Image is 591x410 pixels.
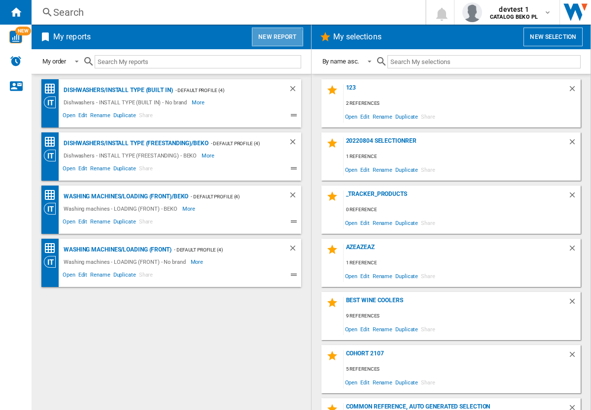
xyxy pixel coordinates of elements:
[95,55,301,68] input: Search My reports
[371,376,394,389] span: Rename
[568,190,581,204] div: Delete
[568,350,581,363] div: Delete
[10,55,22,67] img: alerts-logo.svg
[44,256,61,268] div: Category View
[331,28,383,46] h2: My selections
[344,269,359,283] span: Open
[182,203,197,215] span: More
[394,163,419,176] span: Duplicate
[394,322,419,336] span: Duplicate
[419,269,437,283] span: Share
[344,163,359,176] span: Open
[568,84,581,97] div: Delete
[344,322,359,336] span: Open
[9,31,22,43] img: wise-card.svg
[209,137,269,150] div: - Default profile (4)
[344,297,568,310] div: Best wine coolers
[61,217,77,229] span: Open
[172,244,269,256] div: - Default profile (4)
[15,27,31,35] span: NEW
[112,217,138,229] span: Duplicate
[89,164,111,176] span: Rename
[77,270,89,282] span: Edit
[61,137,209,150] div: Dishwashers/INSTALL TYPE (FREESTANDING)/BEKO
[61,96,192,108] div: Dishwashers - INSTALL TYPE (BUILT IN) - No brand
[523,28,583,46] button: New selection
[112,111,138,123] span: Duplicate
[344,151,581,163] div: 1 reference
[173,84,269,96] div: - Default profile (4)
[44,96,61,108] div: Category View
[61,270,77,282] span: Open
[394,110,419,123] span: Duplicate
[138,111,155,123] span: Share
[77,164,89,176] span: Edit
[61,190,188,203] div: Washing machines/LOADING (FRONT)/BEKO
[394,269,419,283] span: Duplicate
[344,110,359,123] span: Open
[344,97,581,110] div: 2 references
[419,163,437,176] span: Share
[322,58,359,65] div: By name asc.
[371,110,394,123] span: Rename
[44,83,61,95] div: Price Matrix
[61,256,191,268] div: Washing machines - LOADING (FRONT) - No brand
[188,190,268,203] div: - Default profile (4)
[344,244,568,257] div: azeazeaz
[344,204,581,216] div: 0 reference
[61,84,173,96] div: Dishwashers/INSTALL TYPE (BUILT IN)
[288,244,301,256] div: Delete
[371,322,394,336] span: Rename
[42,58,66,65] div: My order
[371,163,394,176] span: Rename
[462,2,482,22] img: profile.jpg
[288,84,301,96] div: Delete
[359,110,371,123] span: Edit
[371,269,394,283] span: Rename
[344,310,581,322] div: 9 references
[89,111,111,123] span: Rename
[490,14,538,20] b: CATALOG BEKO PL
[89,270,111,282] span: Rename
[344,84,568,97] div: 123
[568,137,581,151] div: Delete
[387,55,581,68] input: Search My selections
[77,217,89,229] span: Edit
[419,322,437,336] span: Share
[344,363,581,376] div: 5 references
[202,150,216,161] span: More
[568,244,581,257] div: Delete
[344,190,568,204] div: _TRACKER_PRODUCTS
[138,164,155,176] span: Share
[89,217,111,229] span: Rename
[191,256,205,268] span: More
[359,269,371,283] span: Edit
[138,270,155,282] span: Share
[288,137,301,150] div: Delete
[419,110,437,123] span: Share
[77,111,89,123] span: Edit
[44,242,61,254] div: Price Matrix
[112,270,138,282] span: Duplicate
[371,216,394,229] span: Rename
[359,216,371,229] span: Edit
[419,216,437,229] span: Share
[51,28,93,46] h2: My reports
[192,96,206,108] span: More
[344,257,581,269] div: 1 reference
[53,5,400,19] div: Search
[44,136,61,148] div: Price Matrix
[61,244,172,256] div: Washing machines/LOADING (FRONT)
[344,376,359,389] span: Open
[359,376,371,389] span: Edit
[44,150,61,161] div: Category View
[44,203,61,215] div: Category View
[344,350,568,363] div: cohort 2107
[490,4,538,14] span: devtest 1
[44,189,61,201] div: Price Ranking
[568,297,581,310] div: Delete
[344,137,568,151] div: 20220804 Selectionrer
[138,217,155,229] span: Share
[359,163,371,176] span: Edit
[61,111,77,123] span: Open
